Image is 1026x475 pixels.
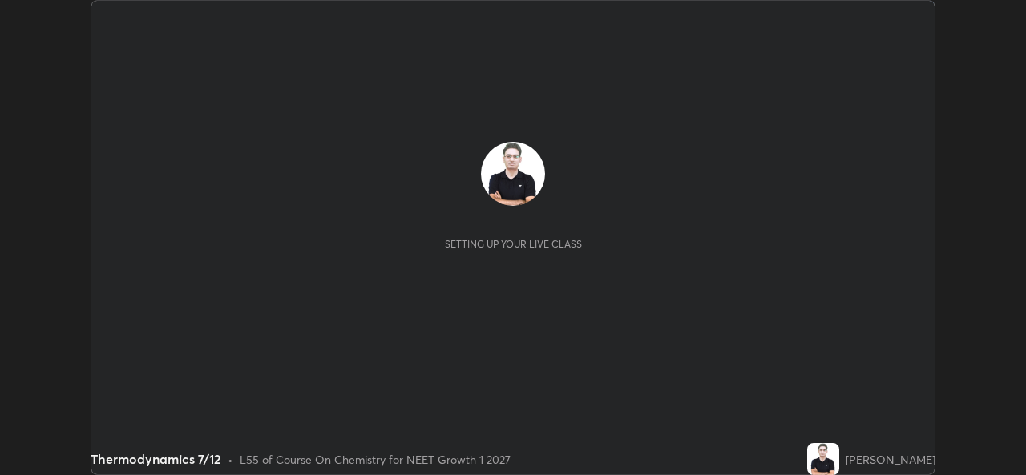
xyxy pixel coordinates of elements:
div: L55 of Course On Chemistry for NEET Growth 1 2027 [240,451,511,468]
img: 07289581f5164c24b1d22cb8169adb0f.jpg [807,443,839,475]
div: Thermodynamics 7/12 [91,449,221,469]
img: 07289581f5164c24b1d22cb8169adb0f.jpg [481,142,545,206]
div: • [228,451,233,468]
div: Setting up your live class [445,238,582,250]
div: [PERSON_NAME] [846,451,935,468]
